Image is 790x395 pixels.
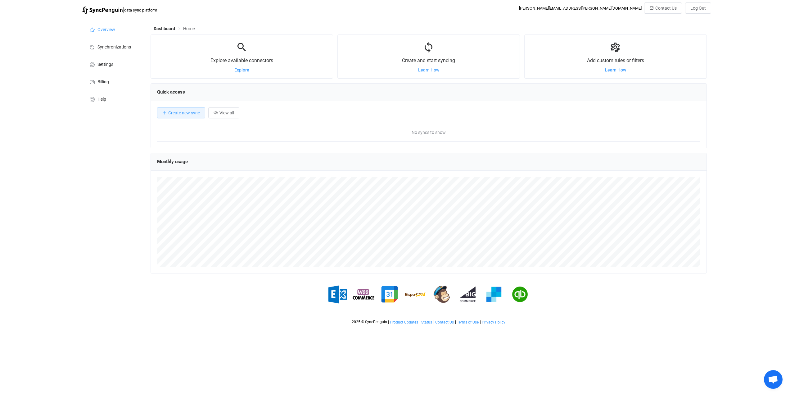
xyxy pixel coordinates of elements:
img: sendgrid.png [483,283,505,305]
span: Synchronizations [97,45,131,50]
div: Breadcrumb [154,26,195,31]
a: |data sync platform [82,6,157,14]
a: Product Updates [390,320,418,324]
span: Add custom rules or filters [587,57,644,63]
a: Privacy Policy [481,320,506,324]
span: Create and start syncing [402,57,455,63]
a: Synchronizations [82,38,144,55]
a: Billing [82,73,144,90]
img: google.png [379,283,400,305]
a: Help [82,90,144,108]
span: Contact Us [655,6,677,11]
button: Contact Us [644,2,682,14]
span: Create new sync [168,110,200,115]
img: espo-crm.png [405,283,427,305]
img: quickbooks.png [509,283,531,305]
a: Status [421,320,432,324]
span: Help [97,97,106,102]
span: Monthly usage [157,159,188,164]
span: | [433,320,434,324]
span: No syncs to show [293,123,564,142]
a: Overview [82,21,144,38]
a: Contact Us [435,320,454,324]
span: Dashboard [154,26,175,31]
span: Quick access [157,89,185,95]
img: mailchimp.png [431,283,453,305]
span: 2025 © SyncPenguin [352,320,387,324]
button: Log Out [685,2,711,14]
button: View all [208,107,239,118]
span: Log Out [690,6,706,11]
a: Terms of Use [457,320,479,324]
span: Home [183,26,195,31]
img: exchange.png [327,283,348,305]
a: Learn How [605,67,626,72]
span: Overview [97,27,115,32]
img: woo-commerce.png [353,283,374,305]
button: Create new sync [157,107,205,118]
span: data sync platform [124,8,157,12]
a: Learn How [418,67,439,72]
span: | [388,320,389,324]
img: syncpenguin.svg [82,7,123,14]
span: Settings [97,62,113,67]
span: Privacy Policy [482,320,505,324]
span: View all [219,110,234,115]
a: Settings [82,55,144,73]
a: Explore [234,67,249,72]
span: | [480,320,481,324]
span: Billing [97,80,109,85]
span: | [455,320,456,324]
span: Explore available connectors [210,57,273,63]
span: | [123,6,124,14]
div: Open chat [764,370,783,389]
span: | [419,320,420,324]
img: big-commerce.png [457,283,479,305]
div: [PERSON_NAME][EMAIL_ADDRESS][PERSON_NAME][DOMAIN_NAME] [519,6,642,11]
